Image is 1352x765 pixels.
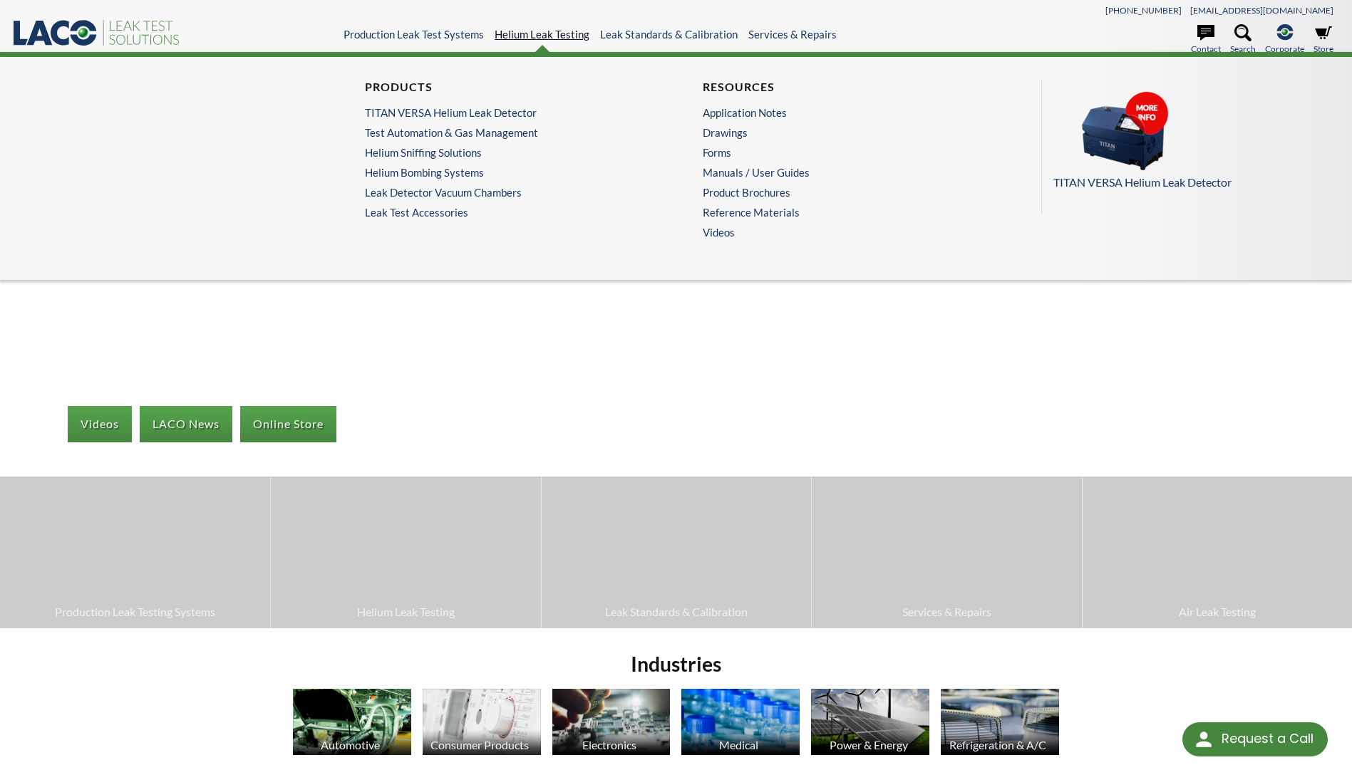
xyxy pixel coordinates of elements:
a: Electronics Electronics image [552,689,671,759]
a: [EMAIL_ADDRESS][DOMAIN_NAME] [1190,5,1333,16]
div: Consumer Products [420,738,540,751]
a: Power & Energy Solar Panels image [811,689,929,759]
img: Consumer Products image [423,689,541,755]
a: Leak Standards & Calibration [542,477,811,628]
a: Helium Leak Testing [271,477,540,628]
span: Corporate [1265,42,1304,56]
a: Refrigeration & A/C HVAC Products image [941,689,1059,759]
div: Request a Call [1222,722,1314,755]
div: Power & Energy [809,738,928,751]
a: Store [1314,24,1333,56]
a: Automotive Automotive Industry image [293,689,411,759]
a: Product Brochures [703,186,979,199]
h4: Resources [703,80,979,95]
a: Helium Sniffing Solutions [365,146,641,159]
img: Electronics image [552,689,671,755]
a: Air Leak Testing [1083,477,1352,628]
div: Automotive [291,738,410,751]
a: Videos [68,406,132,442]
a: Videos [703,226,986,239]
span: Production Leak Testing Systems [7,603,263,621]
a: Test Automation & Gas Management [365,126,641,139]
a: Reference Materials [703,206,979,219]
a: TITAN VERSA Helium Leak Detector [365,106,641,119]
div: Medical [679,738,798,751]
a: Medical Medicine Bottle image [681,689,800,759]
a: Helium Bombing Systems [365,166,641,179]
a: Application Notes [703,106,979,119]
span: Leak Standards & Calibration [549,603,804,621]
div: Electronics [550,738,669,751]
a: Forms [703,146,979,159]
h2: Industries [287,651,1064,677]
img: Menu_Pods_TV.png [1053,91,1196,171]
img: round button [1192,728,1215,751]
img: Solar Panels image [811,689,929,755]
img: HVAC Products image [941,689,1059,755]
div: Request a Call [1182,722,1328,756]
a: Services & Repairs [748,28,837,41]
a: Search [1230,24,1256,56]
a: Consumer Products Consumer Products image [423,689,541,759]
span: Air Leak Testing [1090,603,1345,621]
a: Contact [1191,24,1221,56]
h4: Products [365,80,641,95]
a: Leak Standards & Calibration [600,28,738,41]
span: Helium Leak Testing [278,603,533,621]
a: TITAN VERSA Helium Leak Detector [1053,91,1325,192]
a: Drawings [703,126,979,139]
a: Production Leak Test Systems [344,28,484,41]
a: Online Store [240,406,336,442]
img: Medicine Bottle image [681,689,800,755]
span: Services & Repairs [819,603,1074,621]
p: TITAN VERSA Helium Leak Detector [1053,173,1325,192]
a: Manuals / User Guides [703,166,979,179]
a: Services & Repairs [812,477,1081,628]
img: Automotive Industry image [293,689,411,755]
a: Leak Detector Vacuum Chambers [365,186,641,199]
a: [PHONE_NUMBER] [1105,5,1182,16]
a: LACO News [140,406,232,442]
a: Helium Leak Testing [495,28,589,41]
a: Leak Test Accessories [365,206,649,219]
div: Refrigeration & A/C [939,738,1058,751]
